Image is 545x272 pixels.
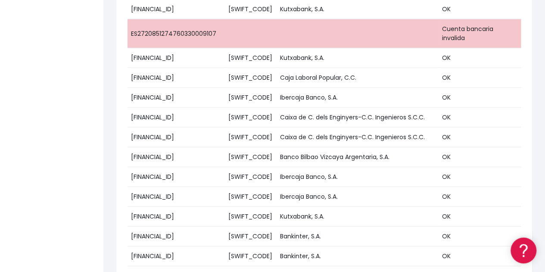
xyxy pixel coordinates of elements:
[225,147,277,167] td: [SWIFT_CODE]
[277,127,439,147] td: Caixa de C. dels Enginyers-C.C. Ingenieros S.C.C.
[128,187,225,206] td: [FINANCIAL_ID]
[128,246,225,266] td: [FINANCIAL_ID]
[128,127,225,147] td: [FINANCIAL_ID]
[128,68,225,88] td: [FINANCIAL_ID]
[225,107,277,127] td: [SWIFT_CODE]
[439,187,521,206] td: OK
[277,206,439,226] td: Kutxabank, S.A.
[439,147,521,167] td: OK
[225,206,277,226] td: [SWIFT_CODE]
[225,88,277,107] td: [SWIFT_CODE]
[277,187,439,206] td: Ibercaja Banco, S.A.
[439,48,521,68] td: OK
[128,48,225,68] td: [FINANCIAL_ID]
[225,68,277,88] td: [SWIFT_CODE]
[128,107,225,127] td: [FINANCIAL_ID]
[439,167,521,187] td: OK
[439,246,521,266] td: OK
[225,167,277,187] td: [SWIFT_CODE]
[439,68,521,88] td: OK
[128,226,225,246] td: [FINANCIAL_ID]
[277,68,439,88] td: Caja Laboral Popular, C.C.
[277,147,439,167] td: Banco Bilbao Vizcaya Argentaria, S.A.
[277,48,439,68] td: Kutxabank, S.A.
[439,19,521,48] td: Cuenta bancaria invalida
[439,107,521,127] td: OK
[128,88,225,107] td: [FINANCIAL_ID]
[439,226,521,246] td: OK
[277,88,439,107] td: Ibercaja Banco, S.A.
[277,226,439,246] td: Bankinter, S.A.
[439,127,521,147] td: OK
[277,246,439,266] td: Bankinter, S.A.
[128,19,225,48] td: ES2720851274760330009107
[128,206,225,226] td: [FINANCIAL_ID]
[277,167,439,187] td: Ibercaja Banco, S.A.
[128,147,225,167] td: [FINANCIAL_ID]
[225,246,277,266] td: [SWIFT_CODE]
[225,127,277,147] td: [SWIFT_CODE]
[439,206,521,226] td: OK
[225,226,277,246] td: [SWIFT_CODE]
[225,48,277,68] td: [SWIFT_CODE]
[439,88,521,107] td: OK
[128,167,225,187] td: [FINANCIAL_ID]
[225,187,277,206] td: [SWIFT_CODE]
[277,107,439,127] td: Caixa de C. dels Enginyers-C.C. Ingenieros S.C.C.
